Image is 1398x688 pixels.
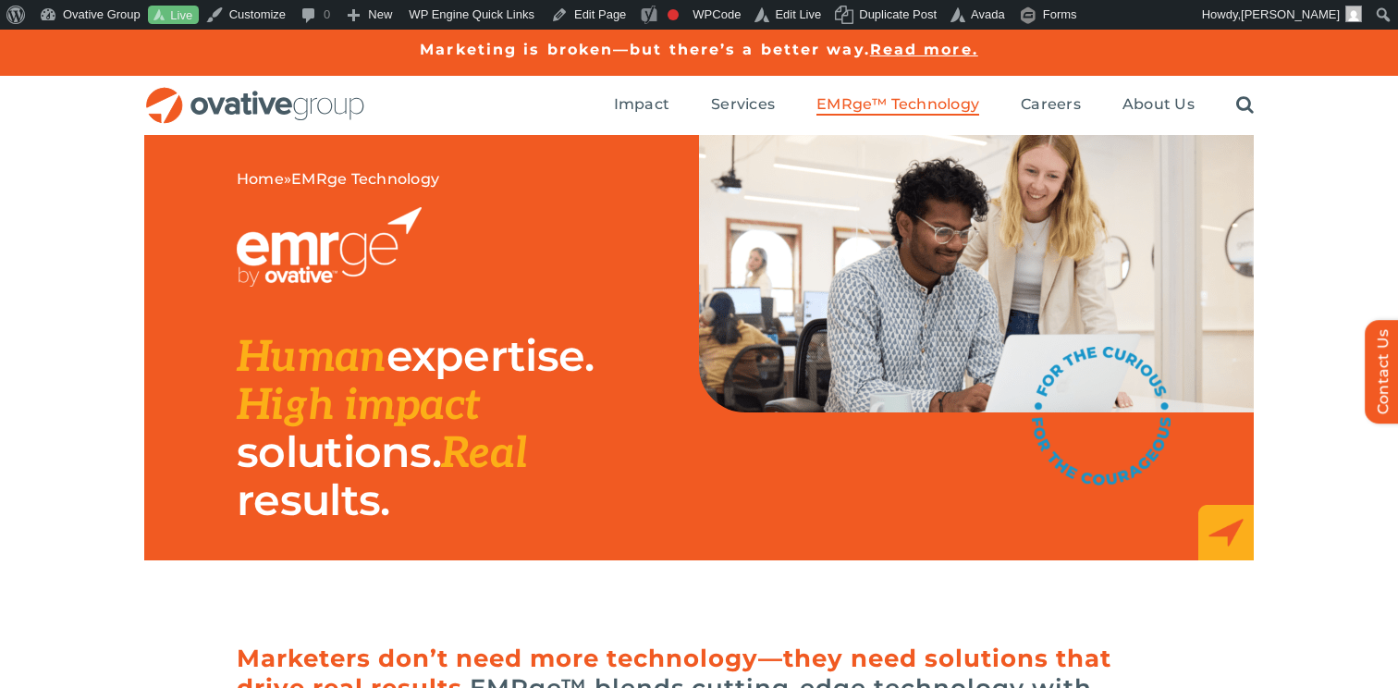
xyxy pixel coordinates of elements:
span: » [237,170,439,189]
span: EMRge Technology [291,170,439,188]
a: About Us [1122,95,1195,116]
nav: Menu [614,76,1254,135]
span: High impact [237,380,480,432]
span: Services [711,95,775,114]
a: Read more. [870,41,978,58]
span: Impact [614,95,669,114]
span: About Us [1122,95,1195,114]
a: Services [711,95,775,116]
span: Real [441,428,527,480]
a: Marketing is broken—but there’s a better way. [420,41,870,58]
a: Search [1236,95,1254,116]
img: EMRGE_RGB_wht [237,207,422,287]
a: Live [148,6,199,25]
span: Human [237,332,386,384]
span: Careers [1021,95,1081,114]
a: Careers [1021,95,1081,116]
span: [PERSON_NAME] [1241,7,1340,21]
img: EMRge_HomePage_Elements_Arrow Box [1198,505,1254,560]
img: EMRge Landing Page Header Image [699,135,1254,412]
div: Focus keyphrase not set [668,9,679,20]
a: EMRge™ Technology [816,95,979,116]
a: OG_Full_horizontal_RGB [144,85,366,103]
span: expertise. [386,329,595,382]
a: Impact [614,95,669,116]
span: solutions. [237,425,441,478]
a: Home [237,170,284,188]
span: EMRge™ Technology [816,95,979,114]
span: results. [237,473,389,526]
